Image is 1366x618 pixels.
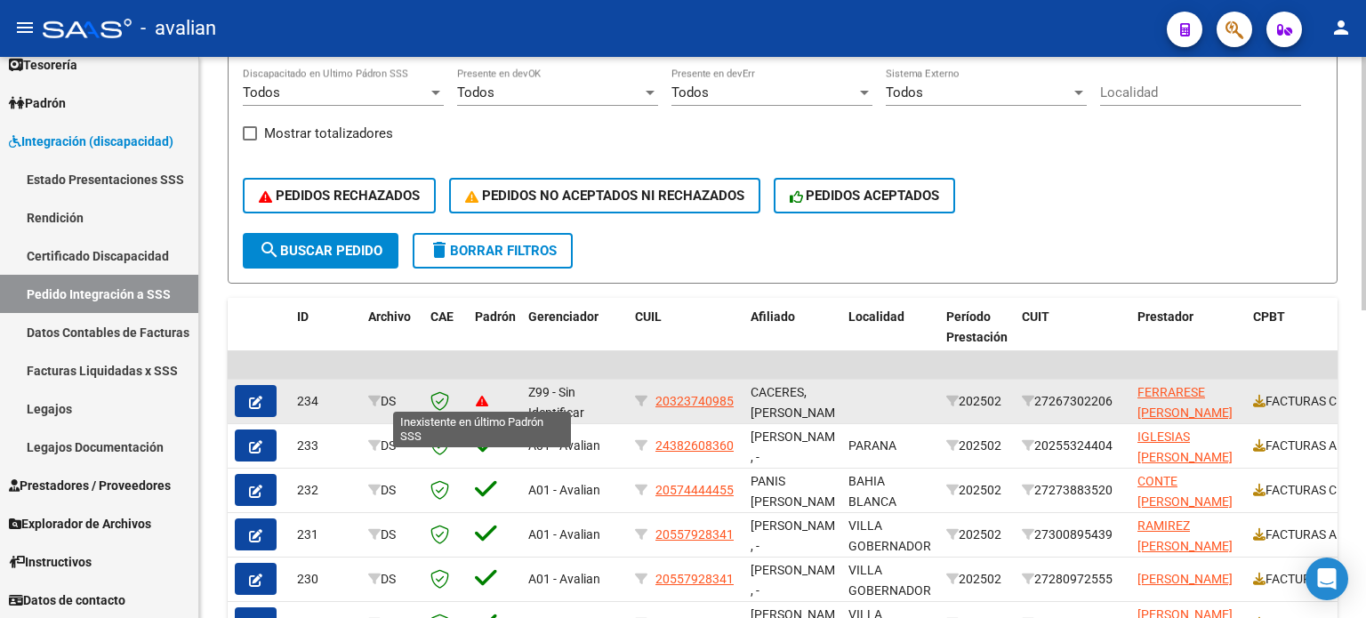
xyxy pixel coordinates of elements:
span: Datos de contacto [9,590,125,610]
span: Localidad [848,309,904,324]
datatable-header-cell: CUIT [1015,298,1130,376]
mat-icon: person [1330,17,1352,38]
div: DS [368,525,416,545]
span: CPBT [1253,309,1285,324]
div: Open Intercom Messenger [1306,558,1348,600]
span: VILLA GOBERNADOR [PERSON_NAME] [848,518,944,574]
span: FERRARESE [PERSON_NAME] [1137,385,1233,420]
span: [PERSON_NAME] , - [751,518,846,553]
span: Gerenciador [528,309,599,324]
span: CUIT [1022,309,1049,324]
div: 202502 [946,480,1008,501]
span: 20557928341 [655,527,734,542]
span: Todos [457,84,494,100]
span: IGLESIAS [PERSON_NAME] [1137,429,1233,464]
div: 202502 [946,436,1008,456]
datatable-header-cell: CUIL [628,298,743,376]
span: Todos [886,84,923,100]
span: Instructivos [9,552,92,572]
div: DS [368,480,416,501]
span: Z99 - Sin Identificar [528,385,584,420]
span: CAE [430,309,454,324]
span: Afiliado [751,309,795,324]
button: Buscar Pedido [243,233,398,269]
span: CACERES, [PERSON_NAME] [751,385,846,420]
div: DS [368,569,416,590]
span: A01 - Avalian [528,527,600,542]
span: CONTE [PERSON_NAME] [1137,474,1233,509]
datatable-header-cell: Afiliado [743,298,841,376]
datatable-header-cell: Prestador [1130,298,1246,376]
span: Archivo [368,309,411,324]
div: 202502 [946,525,1008,545]
span: - avalian [141,9,216,48]
button: PEDIDOS NO ACEPTADOS NI RECHAZADOS [449,178,760,213]
datatable-header-cell: CAE [423,298,468,376]
div: 202502 [946,391,1008,412]
div: DS [368,391,416,412]
button: Borrar Filtros [413,233,573,269]
datatable-header-cell: Localidad [841,298,939,376]
button: PEDIDOS ACEPTADOS [774,178,956,213]
span: [PERSON_NAME] , - [751,429,846,464]
div: 27273883520 [1022,480,1123,501]
span: BAHIA BLANCA [848,474,896,509]
span: 20574444455 [655,483,734,497]
datatable-header-cell: Gerenciador [521,298,628,376]
datatable-header-cell: Archivo [361,298,423,376]
span: Todos [243,84,280,100]
div: 20255324404 [1022,436,1123,456]
datatable-header-cell: Padrón [468,298,521,376]
span: Tesorería [9,55,77,75]
span: PEDIDOS RECHAZADOS [259,188,420,204]
mat-icon: delete [429,239,450,261]
span: Todos [671,84,709,100]
span: PARANA [848,438,896,453]
span: Explorador de Archivos [9,514,151,534]
div: 230 [297,569,354,590]
div: 202502 [946,569,1008,590]
datatable-header-cell: Período Prestación [939,298,1015,376]
div: 231 [297,525,354,545]
span: A01 - Avalian [528,438,600,453]
div: 27280972555 [1022,569,1123,590]
span: [PERSON_NAME] [1137,572,1233,586]
datatable-header-cell: ID [290,298,361,376]
div: 233 [297,436,354,456]
div: DS [368,436,416,456]
span: PEDIDOS NO ACEPTADOS NI RECHAZADOS [465,188,744,204]
mat-icon: search [259,239,280,261]
span: CUIL [635,309,662,324]
span: Integración (discapacidad) [9,132,173,151]
span: VILLA GOBERNADOR [PERSON_NAME] [848,563,944,618]
span: Borrar Filtros [429,243,557,259]
span: Prestador [1137,309,1193,324]
span: PEDIDOS ACEPTADOS [790,188,940,204]
span: A01 - Avalian [528,572,600,586]
span: 20557928341 [655,572,734,586]
span: Padrón [9,93,66,113]
div: 27300895439 [1022,525,1123,545]
span: Padrón [475,309,516,324]
mat-icon: menu [14,17,36,38]
span: A01 - Avalian [528,483,600,497]
span: Buscar Pedido [259,243,382,259]
div: 27267302206 [1022,391,1123,412]
button: PEDIDOS RECHAZADOS [243,178,436,213]
span: Período Prestación [946,309,1008,344]
span: PANIS [PERSON_NAME] , - [751,474,846,529]
span: 20323740985 [655,394,734,408]
span: RAMIREZ [PERSON_NAME] [1137,518,1233,553]
div: 234 [297,391,354,412]
span: 24382608360 [655,438,734,453]
span: Mostrar totalizadores [264,123,393,144]
span: Prestadores / Proveedores [9,476,171,495]
div: 232 [297,480,354,501]
span: [PERSON_NAME] , - [751,563,846,598]
span: ID [297,309,309,324]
